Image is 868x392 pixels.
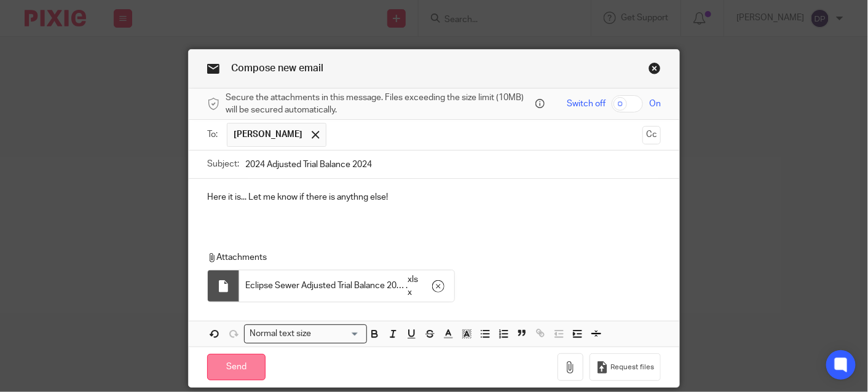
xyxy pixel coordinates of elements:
[244,324,367,343] div: Search for option
[408,273,422,299] span: xlsx
[207,128,221,141] label: To:
[207,158,239,170] label: Subject:
[247,327,314,340] span: Normal text size
[207,191,661,203] p: Here it is... Let me know if there is anythng else!
[207,251,657,264] p: Attachments
[234,128,302,141] span: [PERSON_NAME]
[239,270,454,302] div: .
[226,92,532,117] span: Secure the attachments in this message. Files exceeding the size limit (10MB) will be secured aut...
[649,62,661,79] a: Close this dialog window
[315,327,360,340] input: Search for option
[610,363,654,372] span: Request files
[590,353,661,381] button: Request files
[207,354,266,380] input: Send
[642,126,661,144] button: Cc
[231,63,323,73] span: Compose new email
[649,98,661,110] span: On
[245,280,406,292] span: Eclipse Sewer Adjusted Trial Balance 2024
[567,98,606,110] span: Switch off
